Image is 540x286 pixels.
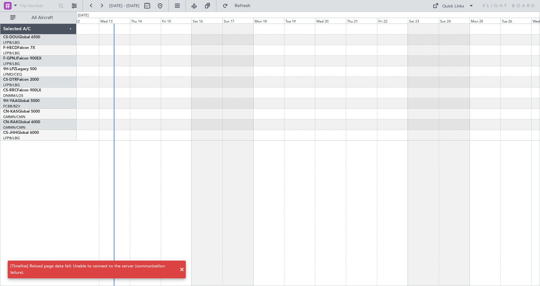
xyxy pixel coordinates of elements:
div: Tue 19 [284,18,315,23]
div: [Timeline] Reload page data fail: Unable to connect to the server (communication failure). [10,263,176,276]
div: Sun 24 [439,18,470,23]
a: CN-RAKGlobal 6000 [3,120,40,124]
a: LFPB/LBG [3,51,20,56]
a: CS-DTRFalcon 2000 [3,78,39,82]
a: LFPB/LBG [3,40,20,45]
span: [DATE] - [DATE] [109,3,139,9]
a: CN-KASGlobal 5000 [3,110,40,114]
a: LFPB/LBG [3,136,20,141]
a: CS-JHHGlobal 6000 [3,131,39,135]
div: Mon 18 [253,18,284,23]
div: Thu 21 [346,18,377,23]
span: F-GPNJ [3,57,17,60]
div: Tue 12 [68,18,99,23]
span: CS-DTR [3,78,17,82]
span: Refresh [229,4,256,8]
span: 9H-LPZ [3,67,16,71]
button: Refresh [220,1,258,11]
a: F-GPNJFalcon 900EX [3,57,41,60]
span: CS-JHH [3,131,17,135]
div: Mon 25 [470,18,500,23]
div: Sun 17 [222,18,253,23]
button: All Aircraft [7,13,70,23]
div: Wed 20 [315,18,346,23]
div: Fri 15 [161,18,192,23]
span: CN-RAK [3,120,18,124]
div: Quick Links [442,3,464,10]
span: F-HECD [3,46,17,50]
a: LFPB/LBG [3,83,20,88]
a: 9H-LPZLegacy 500 [3,67,37,71]
div: Wed 13 [99,18,130,23]
div: Fri 22 [377,18,408,23]
a: DNMM/LOS [3,93,23,98]
button: Quick Links [429,1,477,11]
span: CS-RRC [3,88,17,92]
div: Sat 23 [408,18,439,23]
a: 9H-YAAGlobal 5000 [3,99,40,103]
div: Tue 26 [500,18,531,23]
a: LFPB/LBG [3,61,20,66]
a: CS-DOUGlobal 6500 [3,35,40,39]
span: CS-DOU [3,35,18,39]
span: CN-KAS [3,110,18,114]
a: CS-RRCFalcon 900LX [3,88,41,92]
a: LFMD/CEQ [3,72,22,77]
span: 9H-YAA [3,99,18,103]
a: GMMN/CMN [3,125,25,130]
div: Thu 14 [130,18,161,23]
span: All Aircraft [17,15,68,20]
a: FCBB/BZV [3,104,20,109]
div: Sat 16 [192,18,222,23]
a: F-HECDFalcon 7X [3,46,35,50]
input: Trip Number [20,1,57,11]
div: [DATE] [78,13,89,18]
a: GMMN/CMN [3,115,25,119]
